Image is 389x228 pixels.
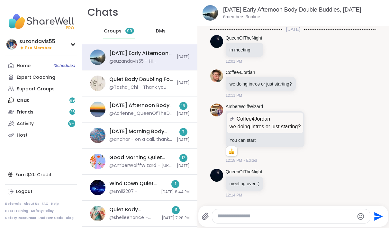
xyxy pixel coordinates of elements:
button: Send [370,209,385,223]
img: Thursday Early Afternoon Body Double Buddies, Oct 09 [203,5,218,21]
span: 99 [127,28,132,34]
div: @Emil2207 - Charging an old phone so I don’t have to go in between [109,188,157,195]
div: 15 [179,102,187,110]
a: Support Groups [5,83,77,95]
p: we doing intros or just starting? [230,81,292,87]
span: [DATE] [177,54,190,60]
img: Thursday Afternoon Body Double Buddies, Oct 09 [90,102,105,117]
div: 1 [171,180,179,188]
div: 11 [172,206,180,214]
div: @anchor - on a call. thanks for hosting @AmberWolffWizard [109,136,173,143]
p: in meeting [230,47,260,53]
p: You can start [230,137,301,143]
a: [DATE] Early Afternoon Body Double Buddies, [DATE] [223,6,361,13]
span: • [243,158,245,163]
img: Thursday Early Afternoon Body Double Buddies, Oct 09 [90,50,105,65]
img: Wind Down Quiet Body Doubling - Tuesday, Oct 07 [90,180,105,195]
a: Logout [5,186,77,197]
div: Expert Coaching [17,74,55,81]
div: 7 [179,128,187,136]
div: Home [17,63,31,69]
div: Wind Down Quiet Body Doubling - [DATE] [109,180,157,187]
div: Friends [17,109,33,115]
button: Emoji picker [357,213,365,220]
a: Expert Coaching [5,71,77,83]
div: Quiet Body Doubling- Productivity/Creativity , [DATE] [109,206,158,213]
a: QueenOfTheNight [226,169,262,175]
a: Host Training [5,209,28,213]
div: Support Groups [17,86,55,92]
img: suzandavis55 [6,39,17,50]
span: 26 [70,109,75,115]
span: Edited [246,158,257,163]
div: Host [17,132,28,139]
div: suzandavis55 [19,38,55,45]
img: Thursday Morning Body Double Buddies, Oct 09 [90,128,105,143]
span: [DATE] [177,163,190,169]
button: Reactions: like [228,149,235,154]
img: Good Morning Quiet Body Doubling For Productivity, Oct 09 [90,154,105,169]
p: meeting over :) [230,180,260,187]
a: Redeem Code [39,216,63,220]
textarea: Type your message [217,213,354,220]
p: 6 members, 3 online [223,14,260,20]
span: 12:11 PM [226,93,242,98]
a: Referrals [5,202,21,206]
a: About Us [24,202,39,206]
span: Coffee4Jordan [237,115,270,123]
span: [DATE] [177,80,190,86]
a: Host [5,129,77,141]
div: @suzandavis55 - Hi [PERSON_NAME], can you open a space for me in body doubling at 9:30? [109,58,173,65]
h1: Chats [87,5,118,20]
div: Quiet Body Doubling For Productivity - [DATE] [109,76,173,83]
a: QueenOfTheNight [226,35,262,41]
div: @Adrienne_QueenOfTheDawn - Back from lunch. [109,110,173,117]
a: Home4Scheduled [5,60,77,71]
img: Quiet Body Doubling- Productivity/Creativity , Oct 07 [90,206,105,221]
span: [DATE] [177,137,190,143]
a: Friends26 [5,106,77,118]
img: https://sharewell-space-live.sfo3.digitaloceanspaces.com/user-generated/9a5601ee-7e1f-42be-b53e-4... [210,104,223,116]
div: @shelleehance - absolutely i hope they fix them [109,214,158,221]
span: [DATE] [282,26,304,32]
div: @Tasha_Chi - Thank you for hosting @QueenOfTheNight [109,84,173,91]
a: Coffee4Jordan [226,69,255,76]
img: https://sharewell-space-live.sfo3.digitaloceanspaces.com/user-generated/134d9bb1-a290-4167-8a01-5... [210,69,223,82]
div: Logout [16,188,32,195]
a: Safety Policy [31,209,54,213]
div: Earn $20 Credit [5,169,77,180]
a: AmberWolffWizard [226,104,263,110]
span: 9 + [69,121,75,126]
span: 4 Scheduled [52,63,75,68]
p: we doing intros or just starting? [230,123,301,131]
div: Activity [17,121,34,127]
img: https://sharewell-space-live.sfo3.digitaloceanspaces.com/user-generated/d7277878-0de6-43a2-a937-4... [210,169,223,182]
img: https://sharewell-space-live.sfo3.digitaloceanspaces.com/user-generated/d7277878-0de6-43a2-a937-4... [210,35,223,48]
img: Quiet Body Doubling For Productivity - Thursday, Oct 09 [90,76,105,91]
span: DMs [156,28,166,34]
div: @AmberWolffWizard - [URL][DOMAIN_NAME] [109,162,173,169]
span: [DATE] 7:28 PM [162,215,190,221]
span: 12:14 PM [226,192,242,198]
span: Groups [104,28,122,34]
a: Safety Resources [5,216,36,220]
span: Pro Member [25,45,52,51]
a: Blog [66,216,74,220]
div: Reaction list [226,146,237,157]
span: 12:18 PM [226,158,242,163]
span: [DATE] [177,111,190,117]
span: [DATE] 8:44 PM [161,189,190,195]
a: Help [51,202,59,206]
div: [DATE] Afternoon Body Double Buddies, [DATE] [109,102,173,109]
div: 12 [179,154,187,162]
div: [DATE] Morning Body Double Buddies, [DATE] [109,128,173,135]
div: Good Morning Quiet Body Doubling For Productivity, [DATE] [109,154,173,161]
span: 12:01 PM [226,59,242,64]
a: FAQ [42,202,49,206]
a: Activity9+ [5,118,77,129]
div: [DATE] Early Afternoon Body Double Buddies, [DATE] [109,50,173,57]
img: ShareWell Nav Logo [5,10,77,33]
